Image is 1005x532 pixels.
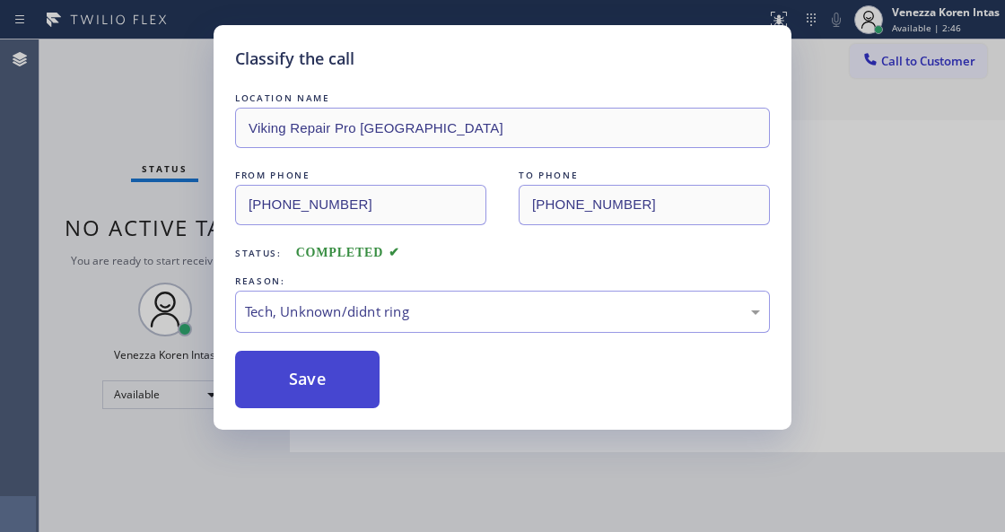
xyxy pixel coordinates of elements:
[235,185,486,225] input: From phone
[235,272,770,291] div: REASON:
[235,166,486,185] div: FROM PHONE
[235,47,354,71] h5: Classify the call
[519,185,770,225] input: To phone
[296,246,400,259] span: COMPLETED
[235,351,380,408] button: Save
[245,301,760,322] div: Tech, Unknown/didnt ring
[235,247,282,259] span: Status:
[519,166,770,185] div: TO PHONE
[235,89,770,108] div: LOCATION NAME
